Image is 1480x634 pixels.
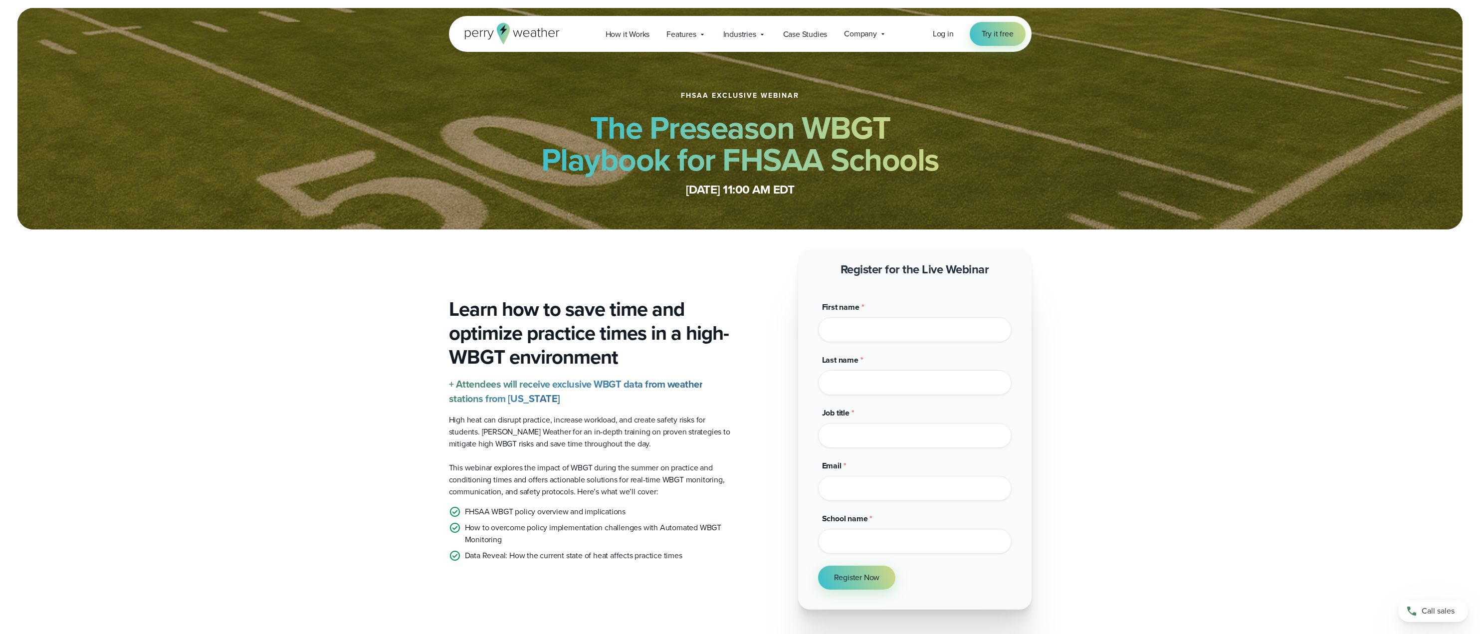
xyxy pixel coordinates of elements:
[818,566,896,590] button: Register Now
[841,260,989,278] strong: Register for the Live Webinar
[822,301,859,313] span: First name
[465,522,732,546] p: How to overcome policy implementation challenges with Automated WBGT Monitoring
[834,572,880,584] span: Register Now
[822,407,849,419] span: Job title
[1398,600,1468,622] a: Call sales
[970,22,1026,46] a: Try it free
[541,104,939,183] strong: The Preseason WBGT Playbook for FHSAA Schools
[723,28,756,40] span: Industries
[775,24,836,44] a: Case Studies
[681,92,799,100] h1: FHSAA Exclusive Webinar
[606,28,650,40] span: How it Works
[933,28,954,40] a: Log in
[844,28,877,40] span: Company
[449,297,732,369] h3: Learn how to save time and optimize practice times in a high-WBGT environment
[597,24,658,44] a: How it Works
[686,181,795,199] strong: [DATE] 11:00 AM EDT
[822,513,868,524] span: School name
[449,414,732,450] p: High heat can disrupt practice, increase workload, and create safety risks for students. [PERSON_...
[822,460,842,471] span: Email
[1422,605,1455,617] span: Call sales
[449,377,703,406] strong: + Attendees will receive exclusive WBGT data from weather stations from [US_STATE]
[465,550,682,562] p: Data Reveal: How the current state of heat affects practice times
[822,354,858,366] span: Last name
[783,28,828,40] span: Case Studies
[982,28,1014,40] span: Try it free
[933,28,954,39] span: Log in
[666,28,696,40] span: Features
[465,506,626,518] p: FHSAA WBGT policy overview and implications
[449,462,732,498] p: This webinar explores the impact of WBGT during the summer on practice and conditioning times and...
